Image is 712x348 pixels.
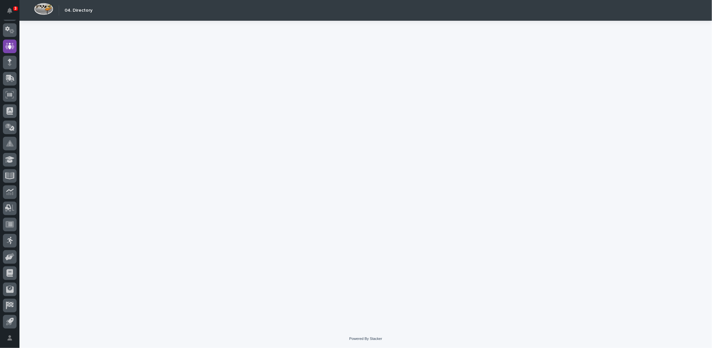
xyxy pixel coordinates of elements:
[349,337,382,341] a: Powered By Stacker
[34,3,53,15] img: Workspace Logo
[3,4,17,17] button: Notifications
[8,8,17,18] div: Notifications3
[14,6,17,11] p: 3
[65,8,92,13] h2: 04. Directory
